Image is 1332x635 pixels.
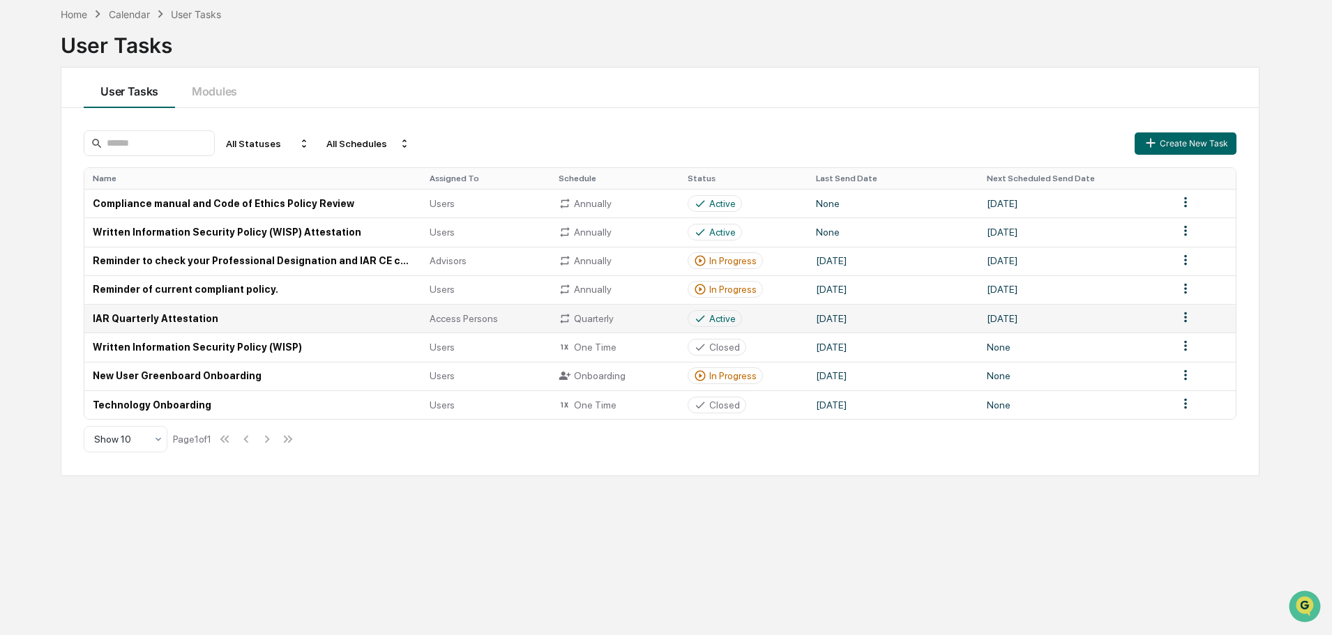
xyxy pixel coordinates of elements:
div: All Schedules [321,132,416,155]
span: Users [430,370,455,381]
div: Onboarding [559,369,671,382]
div: Start new chat [63,107,229,121]
td: [DATE] [978,304,1170,332]
th: Status [679,168,808,189]
div: Page 1 of 1 [173,434,211,445]
td: Compliance manual and Code of Ethics Policy Review [84,189,421,217]
span: Pylon [139,346,169,356]
td: Reminder of current compliant policy. [84,275,421,304]
td: [DATE] [808,332,978,361]
td: [DATE] [808,362,978,390]
div: Closed [709,399,740,411]
div: Past conversations [14,155,93,166]
div: 🗄️ [101,286,112,298]
div: 🔎 [14,313,25,324]
td: [DATE] [978,247,1170,275]
div: Active [709,227,736,238]
td: [DATE] [978,189,1170,217]
div: Annually [559,283,671,296]
div: Closed [709,342,740,353]
td: New User Greenboard Onboarding [84,362,421,390]
div: We're available if you need us! [63,121,192,132]
img: Jack Rasmussen [14,176,36,199]
td: None [808,217,978,246]
th: Next Scheduled Send Date [978,168,1170,189]
img: 1746055101610-c473b297-6a78-478c-a979-82029cc54cd1 [28,228,39,239]
span: Advisors [430,255,467,266]
div: One Time [559,341,671,353]
span: Preclearance [28,285,90,299]
td: Technology Onboarding [84,390,421,419]
img: 1746055101610-c473b297-6a78-478c-a979-82029cc54cd1 [28,190,39,201]
button: Modules [175,68,254,108]
td: [DATE] [978,217,1170,246]
td: Written Information Security Policy (WISP) Attestation [84,217,421,246]
span: • [116,227,121,238]
span: Users [430,342,455,353]
span: [DATE] [123,190,152,201]
td: [DATE] [808,304,978,332]
span: [PERSON_NAME] [43,190,113,201]
button: See all [216,152,254,169]
a: Powered byPylon [98,345,169,356]
td: None [978,362,1170,390]
div: Annually [559,254,671,267]
div: Quarterly [559,312,671,325]
div: One Time [559,399,671,411]
button: User Tasks [84,68,175,108]
td: IAR Quarterly Attestation [84,304,421,332]
span: [DATE] [123,227,152,238]
div: In Progress [709,284,757,295]
td: Written Information Security Policy (WISP) [84,332,421,361]
span: [PERSON_NAME] [43,227,113,238]
div: In Progress [709,255,757,266]
button: Start new chat [237,111,254,128]
button: Create New Task [1135,132,1236,155]
div: Active [709,313,736,324]
th: Schedule [550,168,679,189]
span: Users [430,198,455,209]
div: User Tasks [61,22,1259,58]
td: [DATE] [808,275,978,304]
div: Active [709,198,736,209]
td: None [808,189,978,217]
div: Annually [559,197,671,210]
td: [DATE] [978,275,1170,304]
span: Users [430,284,455,295]
span: Data Lookup [28,312,88,326]
p: How can we help? [14,29,254,52]
div: User Tasks [171,8,221,20]
a: 🖐️Preclearance [8,280,96,305]
div: Calendar [109,8,150,20]
td: None [978,390,1170,419]
span: Users [430,227,455,238]
iframe: Open customer support [1287,589,1325,627]
span: Users [430,399,455,411]
td: None [978,332,1170,361]
a: 🗄️Attestations [96,280,179,305]
th: Name [84,168,421,189]
th: Assigned To [421,168,550,189]
td: Reminder to check your Professional Designation and IAR CE credits. [84,247,421,275]
span: • [116,190,121,201]
div: Home [61,8,87,20]
a: 🔎Data Lookup [8,306,93,331]
span: Access Persons [430,313,498,324]
div: In Progress [709,370,757,381]
img: Jack Rasmussen [14,214,36,236]
td: [DATE] [808,390,978,419]
div: All Statuses [220,132,315,155]
div: Annually [559,226,671,238]
td: [DATE] [808,247,978,275]
img: 8933085812038_c878075ebb4cc5468115_72.jpg [29,107,54,132]
th: Last Send Date [808,168,978,189]
span: Attestations [115,285,173,299]
img: 1746055101610-c473b297-6a78-478c-a979-82029cc54cd1 [14,107,39,132]
div: 🖐️ [14,286,25,298]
